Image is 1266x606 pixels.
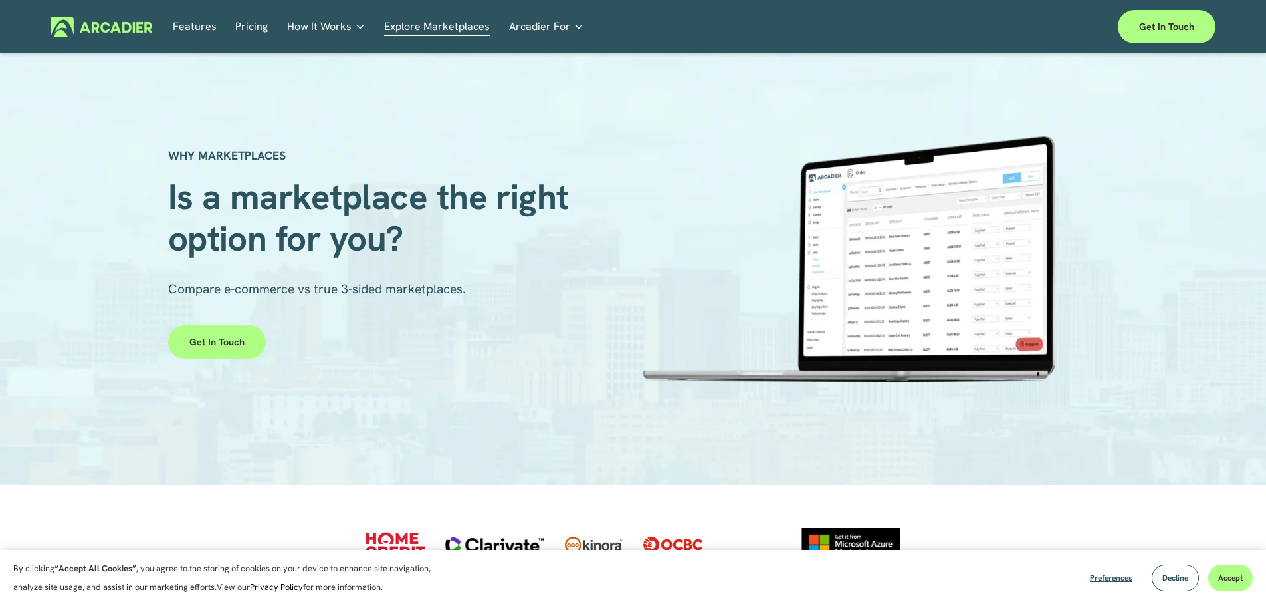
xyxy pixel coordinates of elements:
[250,581,303,593] a: Privacy Policy
[287,17,352,36] span: How It Works
[168,325,266,359] a: Get in touch
[51,17,152,37] img: Arcadier
[54,563,136,574] strong: “Accept All Cookies”
[509,17,570,36] span: Arcadier For
[173,17,217,37] a: Features
[1090,573,1132,583] span: Preferences
[1208,565,1253,591] button: Accept
[287,17,366,37] a: folder dropdown
[168,281,466,297] span: Compare e-commerce vs true 3-sided marketplaces.
[13,559,445,597] p: By clicking , you agree to the storing of cookies on your device to enhance site navigation, anal...
[168,148,286,163] strong: WHY MARKETPLACES
[1080,565,1142,591] button: Preferences
[1118,10,1215,43] a: Get in touch
[168,174,578,261] span: Is a marketplace the right option for you?
[235,17,268,37] a: Pricing
[1218,573,1243,583] span: Accept
[1152,565,1199,591] button: Decline
[1162,573,1188,583] span: Decline
[509,17,584,37] a: folder dropdown
[384,17,490,37] a: Explore Marketplaces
